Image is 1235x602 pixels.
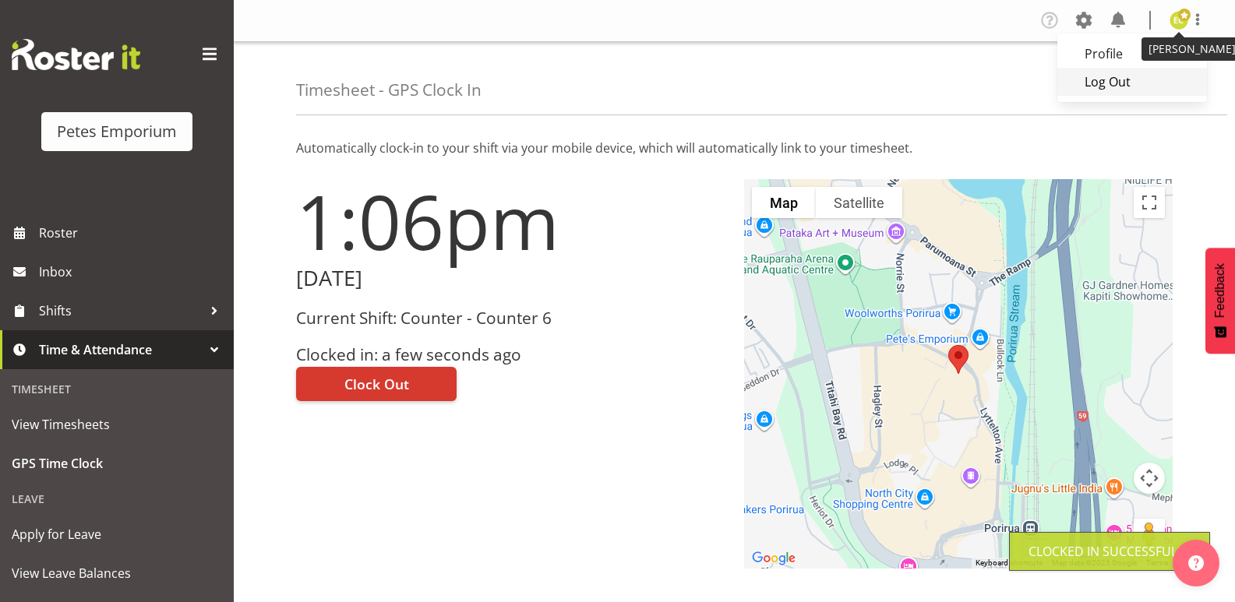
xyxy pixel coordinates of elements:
[1134,187,1165,218] button: Toggle fullscreen view
[39,338,203,361] span: Time & Attendance
[748,548,799,569] a: Open this area in Google Maps (opens a new window)
[1134,519,1165,550] button: Drag Pegman onto the map to open Street View
[976,558,1043,569] button: Keyboard shortcuts
[12,39,140,70] img: Rosterit website logo
[39,260,226,283] span: Inbox
[12,452,222,475] span: GPS Time Clock
[748,548,799,569] img: Google
[1213,263,1227,318] span: Feedback
[4,373,230,405] div: Timesheet
[296,81,482,99] h4: Timesheet - GPS Clock In
[57,120,177,143] div: Petes Emporium
[752,187,816,218] button: Show street map
[12,413,222,436] span: View Timesheets
[39,299,203,322] span: Shifts
[296,367,457,401] button: Clock Out
[4,483,230,515] div: Leave
[1134,463,1165,494] button: Map camera controls
[296,309,725,327] h3: Current Shift: Counter - Counter 6
[1057,68,1207,96] a: Log Out
[1205,248,1235,354] button: Feedback - Show survey
[4,515,230,554] a: Apply for Leave
[4,405,230,444] a: View Timesheets
[296,266,725,290] h2: [DATE]
[4,444,230,483] a: GPS Time Clock
[296,346,725,364] h3: Clocked in: a few seconds ago
[1029,542,1191,561] div: Clocked in Successfully
[4,554,230,593] a: View Leave Balances
[1170,11,1188,30] img: emma-croft7499.jpg
[296,179,725,263] h1: 1:06pm
[1188,555,1204,571] img: help-xxl-2.png
[1057,40,1207,68] a: Profile
[12,523,222,546] span: Apply for Leave
[12,562,222,585] span: View Leave Balances
[296,139,1173,157] p: Automatically clock-in to your shift via your mobile device, which will automatically link to you...
[344,374,409,394] span: Clock Out
[816,187,902,218] button: Show satellite imagery
[39,221,226,245] span: Roster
